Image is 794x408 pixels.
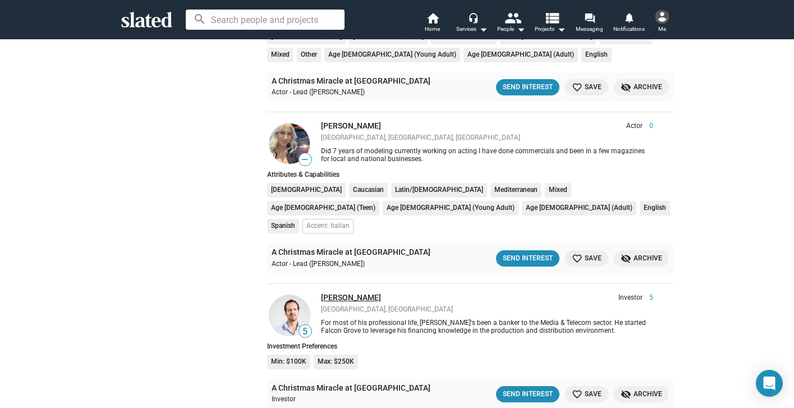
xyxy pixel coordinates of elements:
[504,10,520,26] mat-icon: people
[267,219,299,233] li: Spanish
[554,22,568,36] mat-icon: arrow_drop_down
[299,154,311,165] span: —
[649,8,676,37] button: Neal TurnageMe
[272,395,459,404] div: Investor
[565,250,608,267] button: Save
[269,123,310,164] img: Aly Edelmann
[621,389,631,400] mat-icon: visibility_off
[626,122,642,131] span: Actor
[272,260,459,269] div: Actor - Lead ([PERSON_NAME])
[621,388,662,400] span: Archive
[426,11,439,25] mat-icon: home
[413,11,452,36] a: Home
[496,250,559,267] button: Send Interest
[425,22,440,36] span: Home
[272,76,430,86] a: A Christmas Miracle at [GEOGRAPHIC_DATA]
[503,388,553,400] div: Send Interest
[614,250,669,267] button: Archive
[609,11,649,36] a: Notifications
[297,48,321,62] li: Other
[572,253,582,264] mat-icon: favorite_border
[623,12,634,22] mat-icon: notifications
[576,22,603,36] span: Messaging
[621,81,662,93] span: Archive
[756,370,783,397] div: Open Intercom Messenger
[324,48,460,62] li: Age [DEMOGRAPHIC_DATA] (Young Adult)
[272,383,430,393] a: A Christmas Miracle at [GEOGRAPHIC_DATA]
[584,12,595,23] mat-icon: forum
[267,355,310,369] li: Min: $100K
[321,121,381,130] a: [PERSON_NAME]
[531,11,570,36] button: Projects
[383,201,518,216] li: Age [DEMOGRAPHIC_DATA] (Young Adult)
[535,22,566,36] span: Projects
[186,10,345,30] input: Search people and projects
[496,386,559,402] button: Send Interest
[496,79,559,95] button: Send Interest
[655,10,669,24] img: Neal Turnage
[522,201,636,216] li: Age [DEMOGRAPHIC_DATA] (Adult)
[572,253,602,264] span: Save
[321,147,653,163] div: Did 7 years of modeling currently working on acting I have done commercials and been in a few mag...
[614,79,669,95] button: Archive
[492,11,531,36] button: People
[314,355,358,369] li: Max: $250K
[321,134,653,143] div: [GEOGRAPHIC_DATA], [GEOGRAPHIC_DATA], [GEOGRAPHIC_DATA]
[272,247,430,258] a: A Christmas Miracle at [GEOGRAPHIC_DATA]
[543,10,559,26] mat-icon: view_list
[621,253,631,264] mat-icon: visibility_off
[456,22,488,36] div: Services
[452,11,492,36] button: Services
[391,183,487,198] li: Latin/[DEMOGRAPHIC_DATA]
[476,22,490,36] mat-icon: arrow_drop_down
[267,171,673,178] div: Attributes & Capabilities
[267,121,312,166] a: Aly Edelmann
[269,295,310,336] img: David Grover
[642,122,653,131] span: 0
[463,48,578,62] li: Age [DEMOGRAPHIC_DATA] (Adult)
[565,386,608,402] button: Save
[581,48,612,62] li: English
[349,183,388,198] li: Caucasian
[621,82,631,93] mat-icon: visibility_off
[302,219,354,233] li: Accent: Italian
[614,386,669,402] button: Archive
[565,79,608,95] button: Save
[514,22,527,36] mat-icon: arrow_drop_down
[490,183,541,198] li: Mediterranean
[572,82,582,93] mat-icon: favorite_border
[572,388,602,400] span: Save
[618,294,642,302] span: Investor
[299,326,311,337] span: 5
[321,293,381,302] a: [PERSON_NAME]
[267,342,673,350] div: Investment Preferences
[321,319,653,334] div: For most of his professional life, [PERSON_NAME]'s been a banker to the Media & Telecom sector. H...
[272,88,459,97] div: Actor - Lead ([PERSON_NAME])
[640,201,670,216] li: English
[468,12,478,22] mat-icon: headset_mic
[642,294,653,302] span: 5
[497,22,525,36] div: People
[572,389,582,400] mat-icon: favorite_border
[267,48,293,62] li: Mixed
[572,81,602,93] span: Save
[267,183,346,198] li: [DEMOGRAPHIC_DATA]
[621,253,662,264] span: Archive
[658,22,666,36] span: Me
[267,293,312,338] a: David Grover
[503,253,553,264] div: Send Interest
[570,11,609,36] a: Messaging
[503,81,553,93] div: Send Interest
[321,305,653,314] div: [GEOGRAPHIC_DATA], [GEOGRAPHIC_DATA]
[613,22,645,36] span: Notifications
[545,183,571,198] li: Mixed
[267,201,379,216] li: Age [DEMOGRAPHIC_DATA] (Teen)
